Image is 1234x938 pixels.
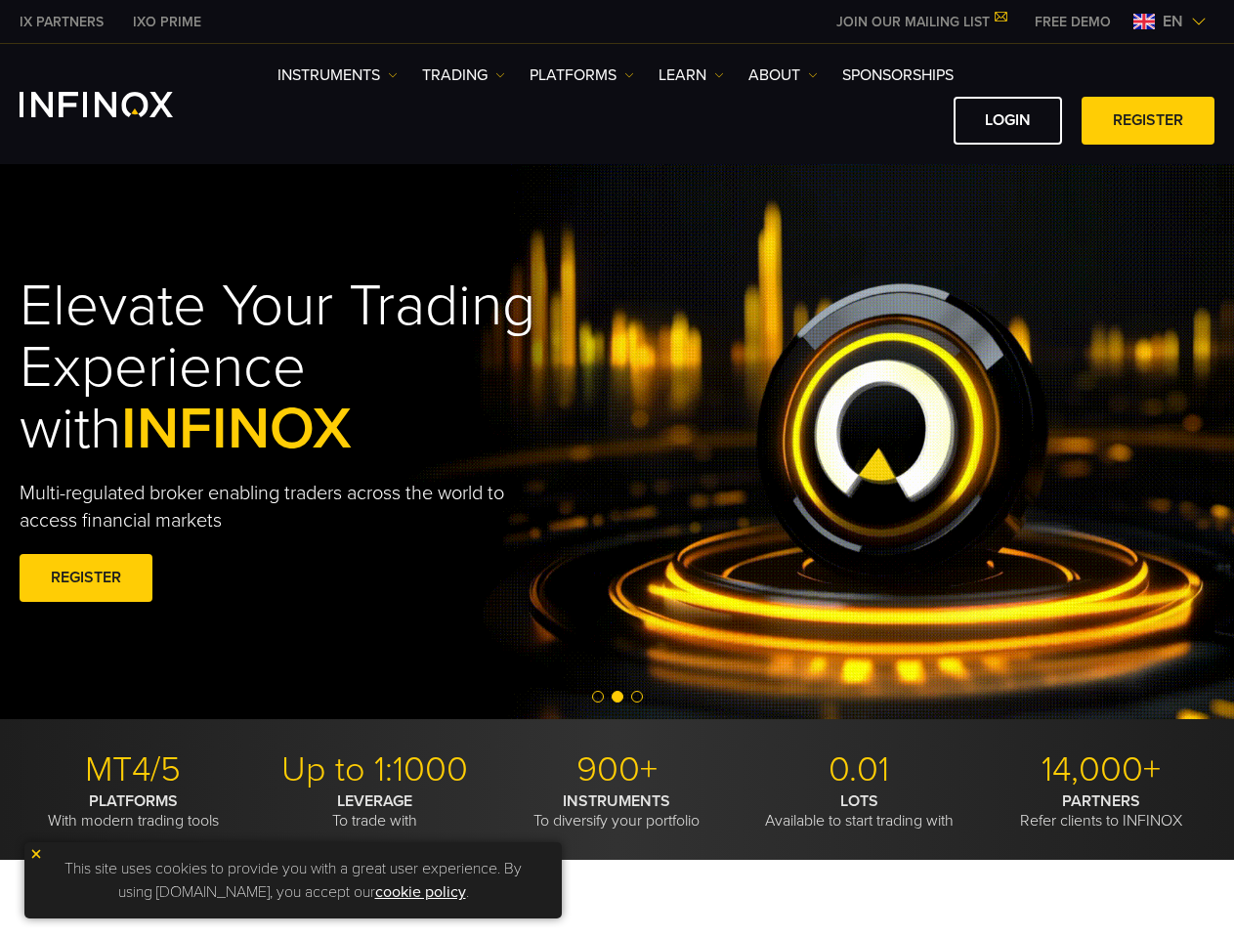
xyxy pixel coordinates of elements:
[822,14,1020,30] a: JOIN OUR MAILING LIST
[20,92,219,117] a: INFINOX Logo
[530,64,634,87] a: PLATFORMS
[20,276,653,460] h1: Elevate Your Trading Experience with
[987,791,1214,831] p: Refer clients to INFINOX
[20,480,527,534] p: Multi-regulated broker enabling traders across the world to access financial markets
[1155,10,1191,33] span: en
[89,791,178,811] strong: PLATFORMS
[34,852,552,909] p: This site uses cookies to provide you with a great user experience. By using [DOMAIN_NAME], you a...
[631,691,643,703] span: Go to slide 3
[592,691,604,703] span: Go to slide 1
[1062,791,1140,811] strong: PARTNERS
[262,791,489,831] p: To trade with
[29,847,43,861] img: yellow close icon
[118,12,216,32] a: INFINOX
[563,791,670,811] strong: INSTRUMENTS
[503,748,731,791] p: 900+
[20,554,152,602] a: REGISTER
[987,748,1214,791] p: 14,000+
[20,748,247,791] p: MT4/5
[612,691,623,703] span: Go to slide 2
[1020,12,1126,32] a: INFINOX MENU
[745,791,973,831] p: Available to start trading with
[277,64,398,87] a: Instruments
[1082,97,1214,145] a: REGISTER
[659,64,724,87] a: Learn
[422,64,505,87] a: TRADING
[20,791,247,831] p: With modern trading tools
[840,791,878,811] strong: LOTS
[262,748,489,791] p: Up to 1:1000
[5,12,118,32] a: INFINOX
[842,64,954,87] a: SPONSORSHIPS
[954,97,1062,145] a: LOGIN
[375,882,466,902] a: cookie policy
[121,394,352,464] span: INFINOX
[503,791,731,831] p: To diversify your portfolio
[745,748,973,791] p: 0.01
[748,64,818,87] a: ABOUT
[337,791,412,811] strong: LEVERAGE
